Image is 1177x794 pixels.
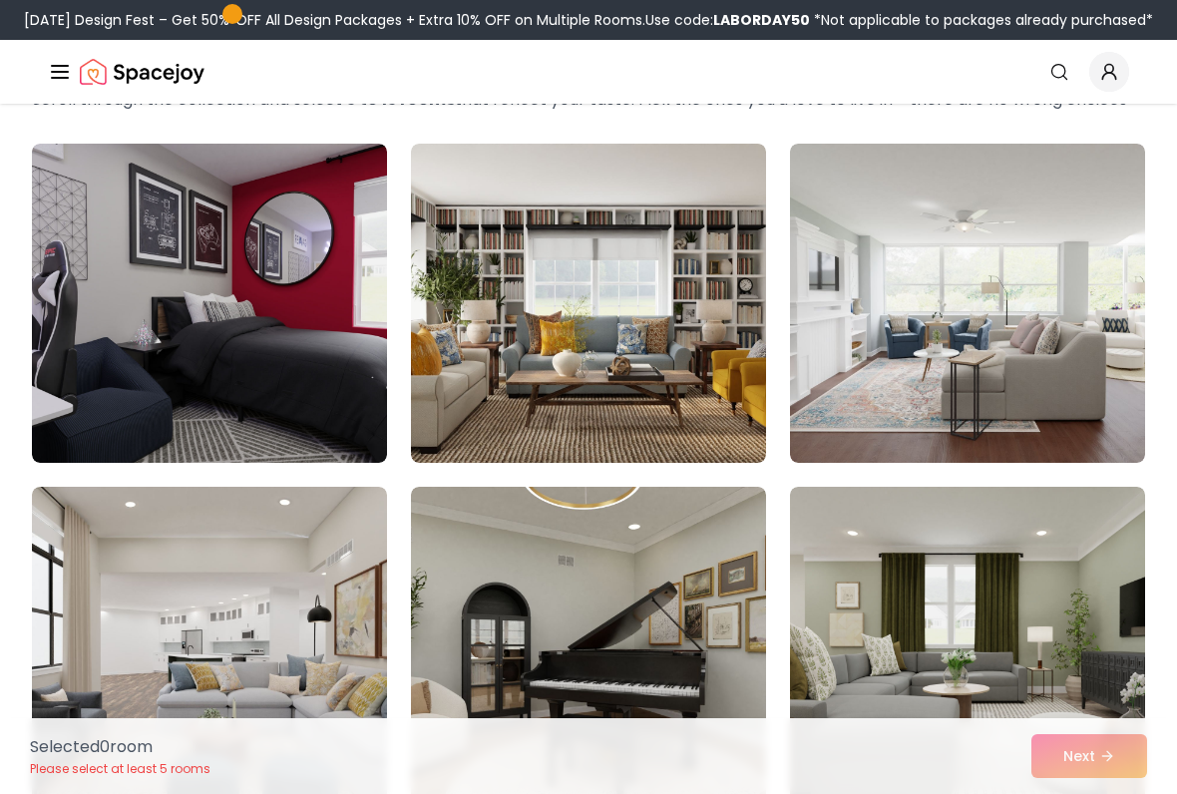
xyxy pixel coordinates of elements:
[80,52,204,92] img: Spacejoy Logo
[713,10,810,30] b: LABORDAY50
[32,144,387,463] img: Room room-1
[30,761,210,777] p: Please select at least 5 rooms
[790,144,1145,463] img: Room room-3
[48,40,1129,104] nav: Global
[411,144,766,463] img: Room room-2
[30,735,210,759] p: Selected 0 room
[810,10,1153,30] span: *Not applicable to packages already purchased*
[645,10,810,30] span: Use code:
[80,52,204,92] a: Spacejoy
[24,10,1153,30] div: [DATE] Design Fest – Get 50% OFF All Design Packages + Extra 10% OFF on Multiple Rooms.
